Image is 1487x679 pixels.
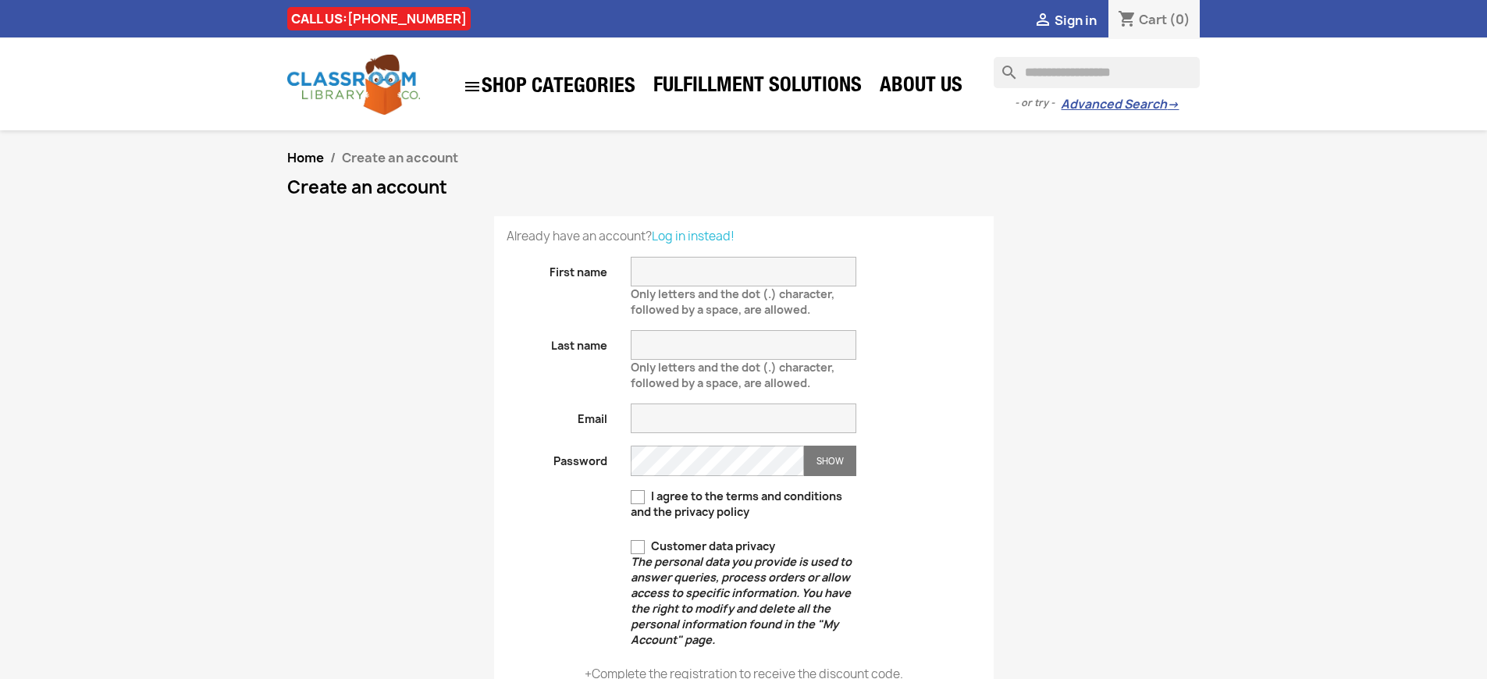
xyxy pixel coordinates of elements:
em: The personal data you provide is used to answer queries, process orders or allow access to specif... [631,554,852,647]
p: Already have an account? [507,229,981,244]
span: Cart [1139,11,1167,28]
a: Fulfillment Solutions [646,72,870,103]
span: → [1167,97,1179,112]
a: Log in instead! [652,228,735,244]
a:  Sign in [1033,12,1097,29]
button: Show [804,446,856,476]
h1: Create an account [287,178,1201,197]
span: - or try - [1015,95,1061,111]
i:  [463,77,482,96]
span: Sign in [1055,12,1097,29]
label: Password [495,446,620,469]
span: (0) [1169,11,1190,28]
i:  [1033,12,1052,30]
span: Only letters and the dot (.) character, followed by a space, are allowed. [631,280,834,317]
a: SHOP CATEGORIES [455,69,643,104]
a: Advanced Search→ [1061,97,1179,112]
span: Create an account [342,149,458,166]
i: search [994,57,1012,76]
label: Customer data privacy [631,539,856,648]
label: Email [495,403,620,427]
input: Search [994,57,1200,88]
i: shopping_cart [1118,11,1137,30]
div: CALL US: [287,7,471,30]
label: Last name [495,330,620,354]
input: Password input [631,446,804,476]
label: First name [495,257,620,280]
img: Classroom Library Company [287,55,420,115]
label: I agree to the terms and conditions and the privacy policy [631,489,856,520]
a: [PHONE_NUMBER] [347,10,467,27]
a: About Us [872,72,970,103]
span: Only letters and the dot (.) character, followed by a space, are allowed. [631,354,834,390]
a: Home [287,149,324,166]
